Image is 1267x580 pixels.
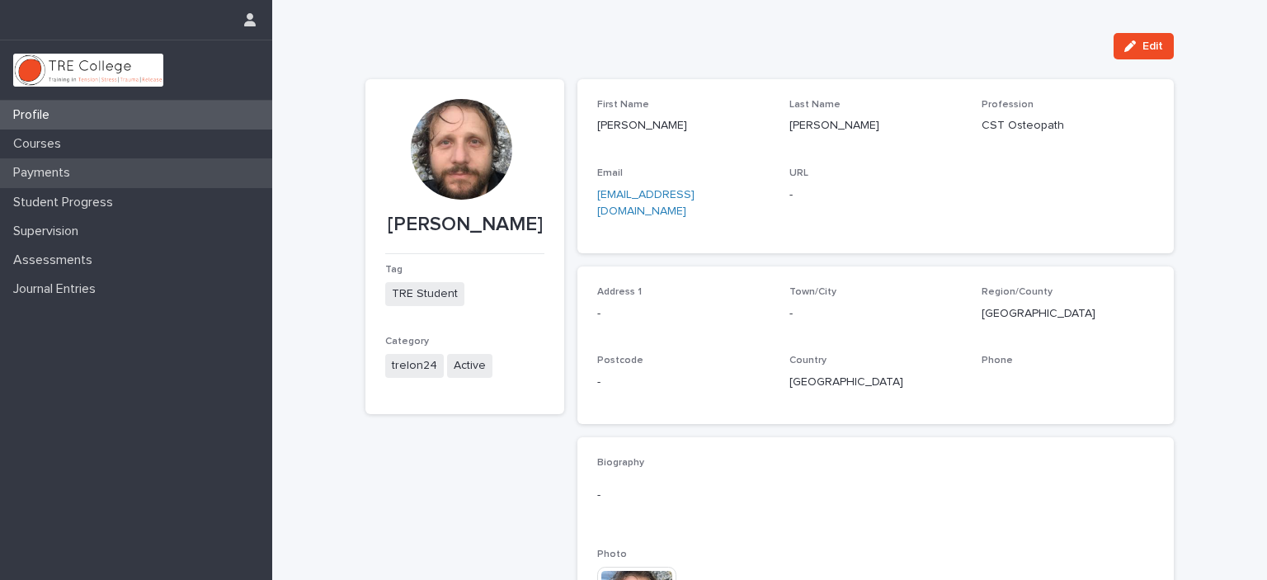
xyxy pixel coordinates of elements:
[13,54,163,87] img: L01RLPSrRaOWR30Oqb5K
[789,374,962,391] p: [GEOGRAPHIC_DATA]
[982,117,1154,134] p: CST Osteopath
[7,107,63,123] p: Profile
[597,117,770,134] p: [PERSON_NAME]
[597,100,649,110] span: First Name
[597,549,627,559] span: Photo
[789,287,836,297] span: Town/City
[597,168,623,178] span: Email
[597,487,1154,504] p: -
[385,337,429,347] span: Category
[597,374,770,391] p: -
[7,224,92,239] p: Supervision
[7,195,126,210] p: Student Progress
[385,265,403,275] span: Tag
[789,305,962,323] p: -
[982,287,1053,297] span: Region/County
[447,354,492,378] span: Active
[1142,40,1163,52] span: Edit
[982,356,1013,365] span: Phone
[7,165,83,181] p: Payments
[982,100,1034,110] span: Profession
[597,305,770,323] p: -
[385,354,444,378] span: trelon24
[7,136,74,152] p: Courses
[789,168,808,178] span: URL
[385,213,544,237] p: [PERSON_NAME]
[1114,33,1174,59] button: Edit
[789,117,962,134] p: [PERSON_NAME]
[597,356,643,365] span: Postcode
[385,282,464,306] span: TRE Student
[789,186,962,204] p: -
[597,287,642,297] span: Address 1
[789,100,841,110] span: Last Name
[789,356,827,365] span: Country
[982,305,1154,323] p: [GEOGRAPHIC_DATA]
[597,458,644,468] span: Biography
[7,252,106,268] p: Assessments
[597,189,695,218] a: [EMAIL_ADDRESS][DOMAIN_NAME]
[7,281,109,297] p: Journal Entries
